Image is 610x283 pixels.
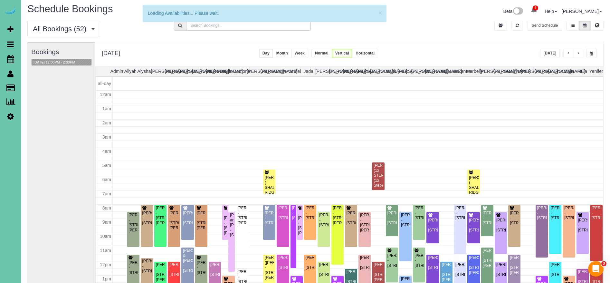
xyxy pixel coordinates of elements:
div: [PERSON_NAME] - [STREET_ADDRESS] [183,211,192,226]
th: [PERSON_NAME] [411,66,425,76]
div: [PERSON_NAME] - [STREET_ADDRESS][PERSON_NAME] [333,206,342,226]
div: [PERSON_NAME] - [STREET_ADDRESS] [537,206,547,220]
th: [PERSON_NAME] [493,66,507,76]
img: New interface [512,7,523,16]
th: Daylin [219,66,233,76]
div: [PERSON_NAME] - [STREET_ADDRESS] [278,206,288,220]
div: [PERSON_NAME] ( SHADOW RIDGE DENTAL) - [STREET_ADDRESS][PERSON_NAME] [264,175,274,215]
th: [PERSON_NAME] [165,66,178,76]
div: [PERSON_NAME] - [STREET_ADDRESS] [591,206,601,220]
th: Jada [301,66,315,76]
div: [PERSON_NAME] - [STREET_ADDRESS] [401,213,410,228]
span: 7am [102,191,111,196]
span: all-day [98,81,111,86]
iframe: Intercom live chat [588,261,604,277]
div: [PERSON_NAME] - [STREET_ADDRESS] [414,206,424,220]
button: Send Schedule [528,21,562,31]
th: Kasi [384,66,398,76]
div: [PERSON_NAME] - [STREET_ADDRESS][PERSON_NAME] [510,255,519,275]
a: Automaid Logo [4,6,17,15]
div: [PERSON_NAME] - [STREET_ADDRESS] [455,206,465,220]
div: [PERSON_NAME] - [STREET_ADDRESS][PERSON_NAME] [442,262,451,282]
button: Week [291,49,308,58]
div: [PERSON_NAME] - [STREET_ADDRESS] [414,253,424,268]
th: [PERSON_NAME] [521,66,535,76]
div: [PERSON_NAME] - [STREET_ADDRESS] [550,262,560,277]
div: [PERSON_NAME] - [STREET_ADDRESS] [128,260,138,275]
div: [PERSON_NAME] - [STREET_ADDRESS] [278,255,288,270]
span: 6am [102,177,111,182]
div: [PERSON_NAME] - [STREET_ADDRESS] [142,259,152,274]
div: [PERSON_NAME] - [STREET_ADDRESS][PERSON_NAME] [237,206,247,226]
a: 5 [528,4,540,18]
div: [PERSON_NAME] - [STREET_ADDRESS] [305,255,315,270]
th: Aliyah [124,66,138,76]
div: [PERSON_NAME] - [STREET_ADDRESS] [169,262,179,277]
div: [PERSON_NAME] - [STREET_ADDRESS] [196,260,206,275]
button: × [378,9,382,16]
div: [PERSON_NAME] - [STREET_ADDRESS] [469,218,478,233]
div: [PERSON_NAME] - [STREET_ADDRESS] [142,211,152,226]
div: [PERSON_NAME] - [STREET_ADDRESS] [510,211,519,226]
div: [PERSON_NAME] - [STREET_ADDRESS] [387,253,397,268]
th: [PERSON_NAME] [370,66,384,76]
div: [PERSON_NAME] - [STREET_ADDRESS][PERSON_NAME] [196,211,206,231]
span: 11am [100,248,111,253]
div: [PERSON_NAME] - [STREET_ADDRESS] [346,211,356,226]
div: [PERSON_NAME] - [STREET_ADDRESS][PERSON_NAME] [224,216,227,236]
button: Vertical [332,49,353,58]
div: [PERSON_NAME] - [STREET_ADDRESS] [578,218,587,233]
div: [PERSON_NAME] - [STREET_ADDRESS][PERSON_NAME] [128,213,138,233]
div: [PERSON_NAME] - [STREET_ADDRESS][PERSON_NAME] [298,216,301,236]
th: [PERSON_NAME] [151,66,165,76]
span: 10am [100,234,111,239]
th: Yenifer [589,66,603,76]
div: [PERSON_NAME] - [STREET_ADDRESS] [496,218,506,233]
div: [PERSON_NAME] - [STREET_ADDRESS] [360,255,369,270]
span: 1pm [102,276,111,281]
button: [DATE] [540,49,560,58]
th: Makenna [452,66,466,76]
th: Admin [110,66,124,76]
th: [PERSON_NAME] [315,66,329,76]
th: [PERSON_NAME] [425,66,439,76]
th: Marbelly [466,66,480,76]
button: Normal [311,49,332,58]
th: [PERSON_NAME] [247,66,261,76]
th: Siara [562,66,576,76]
div: [PERSON_NAME] - [STREET_ADDRESS] [210,262,220,277]
div: [PERSON_NAME] - [STREET_ADDRESS] [292,206,295,220]
div: [PERSON_NAME] (12 STEP) (12 Step) - [STREET_ADDRESS] [373,163,383,198]
th: [PERSON_NAME] [397,66,411,76]
span: 9am [102,220,111,225]
h2: [DATE] [102,49,120,57]
input: Search Bookings.. [186,21,311,31]
button: Day [259,49,273,58]
div: [PERSON_NAME] ([PERSON_NAME]) - [STREET_ADDRESS][PERSON_NAME] [264,255,274,280]
span: 8am [102,205,111,210]
span: 5 [533,5,538,11]
button: All Bookings (52) [27,21,100,37]
th: Demona [233,66,247,76]
th: Talia [576,66,589,76]
div: [PERSON_NAME] - [STREET_ADDRESS] [387,211,397,226]
button: Horizontal [352,49,378,58]
span: 3 [601,261,606,266]
th: Lola [439,66,453,76]
th: [PERSON_NAME] [343,66,357,76]
span: 12am [100,92,111,97]
div: [PERSON_NAME] - [STREET_ADDRESS] [319,262,329,277]
div: [PERSON_NAME] - [STREET_ADDRESS] [564,206,574,220]
span: 1am [102,106,111,111]
span: 4am [102,149,111,154]
div: [PERSON_NAME] - [STREET_ADDRESS][PERSON_NAME] [360,213,369,233]
div: [PERSON_NAME] - [STREET_ADDRESS][PERSON_NAME] [469,255,478,275]
h3: Bookings [31,48,92,55]
div: [PERSON_NAME] - [STREET_ADDRESS] [428,255,437,270]
th: Gretel [288,66,302,76]
th: Alysha [137,66,151,76]
div: [PERSON_NAME] and [PERSON_NAME] - [STREET_ADDRESS] [230,213,233,238]
button: Month [273,49,291,58]
th: [PERSON_NAME] [534,66,548,76]
div: [PERSON_NAME] - [STREET_ADDRESS][PERSON_NAME] [156,206,165,226]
